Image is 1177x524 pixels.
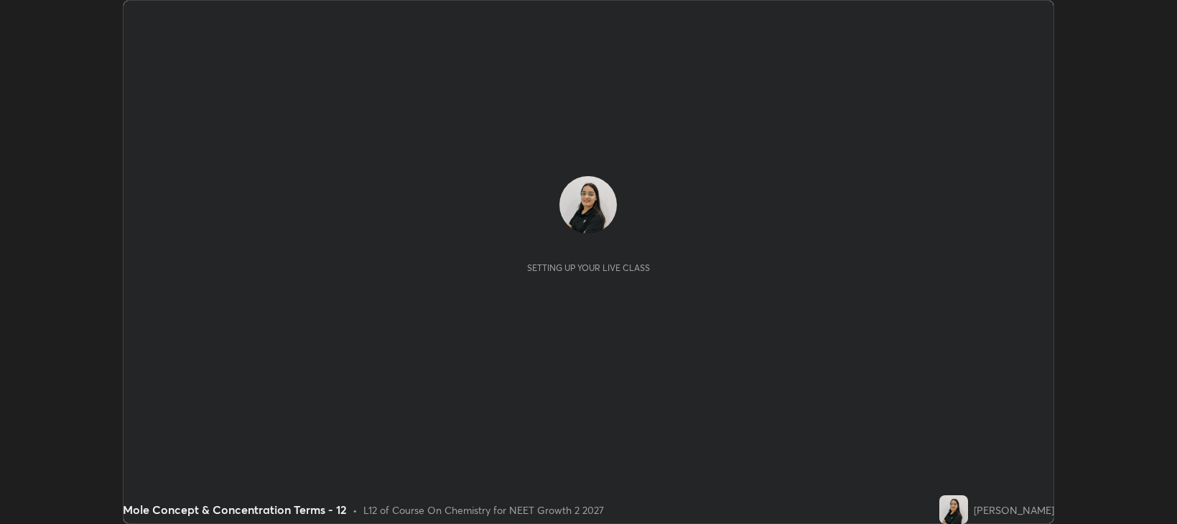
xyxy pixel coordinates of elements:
div: Setting up your live class [527,262,650,273]
img: ecece39d808d43ba862a92e68c384f5b.jpg [559,176,617,234]
div: [PERSON_NAME] [974,502,1054,518]
div: L12 of Course On Chemistry for NEET Growth 2 2027 [363,502,604,518]
div: Mole Concept & Concentration Terms - 12 [123,501,347,518]
img: ecece39d808d43ba862a92e68c384f5b.jpg [939,495,968,524]
div: • [353,502,358,518]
